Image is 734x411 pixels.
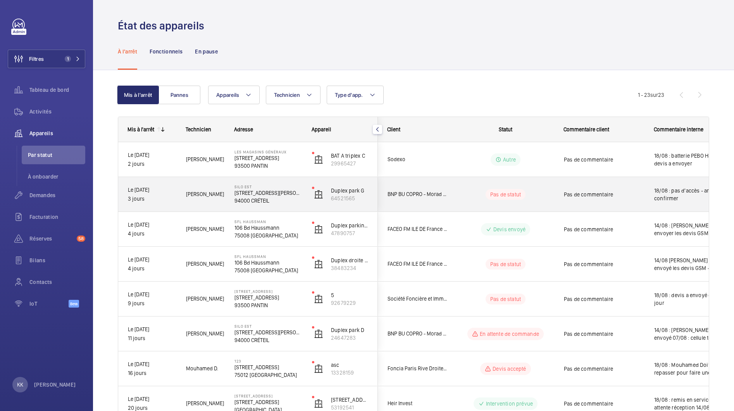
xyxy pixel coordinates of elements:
p: Le [DATE] [128,151,176,160]
p: 9 jours [128,299,176,308]
p: 94000 CRÉTEIL [234,197,302,205]
p: 75008 [GEOGRAPHIC_DATA] [234,267,302,274]
span: FACEO FM ILE DE France - Vinci Facilities SIP [388,225,447,234]
span: Statut [499,126,512,132]
span: Technicien [186,126,211,132]
p: Duplex park D [331,326,368,334]
p: 24647283 [331,334,368,342]
p: SFL Haussman [234,254,302,259]
p: Le [DATE] [128,325,176,334]
img: elevator.svg [314,364,323,373]
p: 4 jours [128,264,176,273]
span: Pas de commentaire [564,295,644,303]
div: Press SPACE to select this row. [118,247,378,282]
p: 47890757 [331,229,368,237]
p: [STREET_ADDRESS][PERSON_NAME] [234,189,302,197]
p: Pas de statut [490,191,521,198]
span: 14/08 : [PERSON_NAME] à envoyer les devis GSM à remplacer + antenne Problème programme ascenceur ... [654,222,725,237]
p: 75012 [GEOGRAPHIC_DATA] [234,371,302,379]
p: Devis envoyé [493,225,526,233]
span: Pas de commentaire [564,225,644,233]
span: Pas de commentaire [564,330,644,338]
p: Autre [503,156,516,163]
div: Press SPACE to select this row. [118,351,378,386]
p: 94000 CRÉTEIL [234,336,302,344]
div: Press SPACE to select this row. [118,142,378,177]
p: SFL Haussman [234,219,302,224]
span: FACEO FM ILE DE France - Vinci Facilities SIP [388,260,447,268]
button: Appareils [208,86,260,104]
span: [PERSON_NAME] [186,190,224,199]
img: elevator.svg [314,155,323,164]
span: 18/08 : devis a envoyé ce jour [654,291,725,307]
div: Press SPACE to select this row. [118,177,378,212]
p: Le [DATE] [128,220,176,229]
span: IoT [29,300,69,308]
span: Adresse [234,126,253,132]
p: 13328159 [331,369,368,377]
span: BNP BU COPRO - Morad BOULEFFAF [388,190,447,199]
div: Press SPACE to select this row. [118,212,378,247]
p: [STREET_ADDRESS][PERSON_NAME] [234,328,302,336]
p: 123 [234,359,302,363]
p: Les Magasins Généraux [234,150,302,154]
p: Intervention prévue [486,400,533,408]
span: Pas de commentaire [564,191,644,198]
p: 38483234 [331,264,368,272]
span: 58 [77,236,85,242]
span: Beta [69,300,79,308]
p: Le [DATE] [128,290,176,299]
p: Le [DATE] [128,360,176,369]
p: Pas de statut [490,260,521,268]
span: Sodexo [388,155,447,164]
p: Le [DATE] [128,255,176,264]
div: Mis à l'arrêt [128,126,154,132]
p: 75008 [GEOGRAPHIC_DATA] [234,232,302,239]
p: À l'arrêt [118,48,137,55]
span: À onboarder [28,173,85,181]
img: elevator.svg [314,294,323,304]
span: Pas de commentaire [564,365,644,373]
span: [PERSON_NAME] [186,155,224,164]
p: 64521565 [331,194,368,202]
span: Commentaire interne [654,126,703,132]
p: 4 jours [128,229,176,238]
img: elevator.svg [314,190,323,199]
p: BAT A triplex C [331,152,368,160]
div: Press SPACE to select this row. [118,316,378,351]
div: Press SPACE to select this row. [118,282,378,316]
p: 92679229 [331,299,368,307]
span: 18/08 : pas d'accès - arrêt à confirmer [654,187,725,202]
button: Filtres1 [8,50,85,68]
p: [STREET_ADDRESS] [234,394,302,398]
span: 14/08 : [PERSON_NAME] envoyé 07/08 : cellule toute hauteur HS - devis à faire [654,326,725,342]
span: Pas de commentaire [564,156,644,163]
p: 106 Bd Haussmann [234,224,302,232]
div: Appareil [312,126,369,132]
span: Appareils [29,129,85,137]
span: Réserves [29,235,74,242]
p: [STREET_ADDRESS] [234,154,302,162]
span: Mouhamed D. [186,364,224,373]
p: Duplex parking Droite [331,222,368,229]
p: SILO EST [234,324,302,328]
img: elevator.svg [314,329,323,339]
p: 93500 PANTIN [234,162,302,170]
p: [PERSON_NAME] [34,381,76,389]
span: Commentaire client [563,126,609,132]
span: Pas de commentaire [564,400,644,408]
span: Bilans [29,256,85,264]
span: 14/08 [PERSON_NAME] a envoyé les devis GSM + Téléphone [654,256,725,272]
p: [STREET_ADDRESS] [234,289,302,294]
p: asc [331,361,368,369]
p: Devis accepté [493,365,526,373]
button: Mis à l'arrêt [117,86,159,104]
p: KK [17,381,23,389]
span: Demandes [29,191,85,199]
p: [STREET_ADDRESS] [234,294,302,301]
span: Tableau de bord [29,86,85,94]
p: En pause [195,48,218,55]
h1: État des appareils [118,19,209,33]
p: 5 [331,291,368,299]
span: Facturation [29,213,85,221]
